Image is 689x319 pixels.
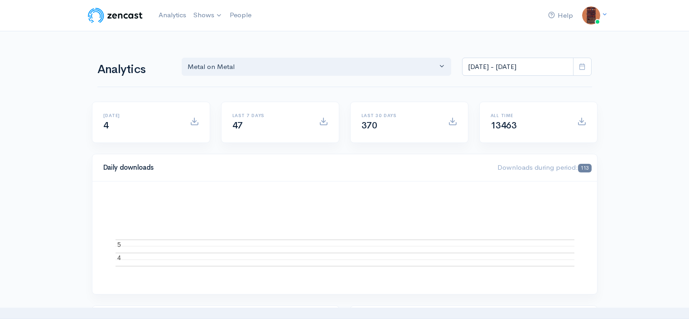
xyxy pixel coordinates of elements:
img: ... [582,6,600,25]
svg: A chart. [103,192,586,283]
div: Metal on Metal [188,62,438,72]
span: 4 [103,120,109,131]
button: Metal on Metal [182,58,452,76]
text: 5 [117,241,121,248]
img: ZenCast Logo [87,6,144,25]
h6: Last 7 days [232,113,308,118]
h1: Analytics [97,63,171,76]
span: 370 [361,120,377,131]
h6: [DATE] [103,113,179,118]
span: Downloads during period: [497,163,591,172]
span: 113 [578,164,591,172]
text: 4 [117,254,121,261]
a: People [226,5,255,25]
h6: All time [491,113,566,118]
input: analytics date range selector [462,58,573,76]
h6: Last 30 days [361,113,437,118]
h4: Daily downloads [103,164,487,172]
a: Help [544,6,577,25]
span: 13463 [491,120,517,131]
a: Analytics [155,5,190,25]
a: Shows [190,5,226,25]
span: 47 [232,120,243,131]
